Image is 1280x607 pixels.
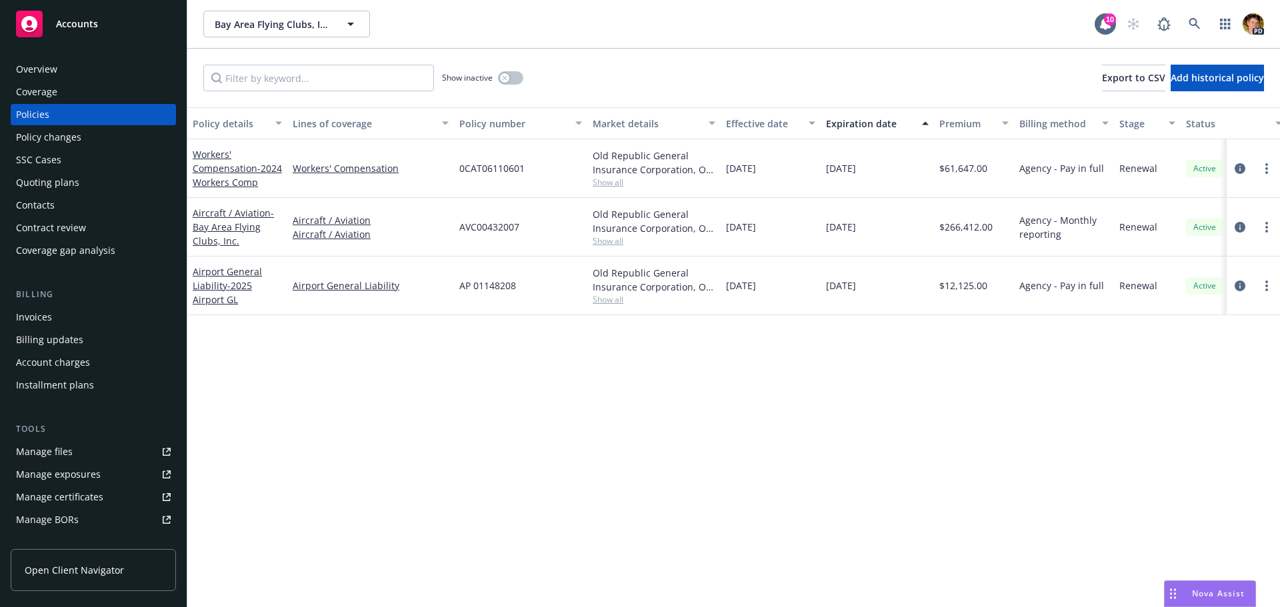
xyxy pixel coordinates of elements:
span: 0CAT06110601 [459,161,525,175]
a: Aircraft / Aviation [293,213,449,227]
span: $61,647.00 [939,161,987,175]
a: Coverage [11,81,176,103]
button: Policy details [187,107,287,139]
a: Aircraft / Aviation [293,227,449,241]
span: Agency - Monthly reporting [1019,213,1109,241]
div: Account charges [16,352,90,373]
span: [DATE] [726,279,756,293]
a: Manage exposures [11,464,176,485]
span: Show all [593,177,715,188]
button: Export to CSV [1102,65,1165,91]
span: Accounts [56,19,98,29]
a: Invoices [11,306,176,328]
a: circleInformation [1232,161,1248,177]
span: Add historical policy [1171,71,1264,84]
div: Overview [16,59,57,80]
div: 10 [1104,13,1116,25]
a: Contract review [11,217,176,239]
span: [DATE] [726,220,756,234]
div: Manage exposures [16,464,101,485]
button: Billing method [1014,107,1114,139]
button: Effective date [721,107,821,139]
a: more [1259,278,1275,294]
div: Invoices [16,306,52,328]
div: Summary of insurance [16,532,117,553]
span: Export to CSV [1102,71,1165,84]
div: Manage files [16,441,73,462]
a: Manage files [11,441,176,462]
button: Add historical policy [1171,65,1264,91]
div: Contacts [16,195,55,216]
a: circleInformation [1232,219,1248,235]
span: [DATE] [826,220,856,234]
a: Policy changes [11,127,176,148]
div: Expiration date [826,117,914,131]
span: Open Client Navigator [25,563,124,577]
a: Account charges [11,352,176,373]
a: Workers' Compensation [293,161,449,175]
div: Old Republic General Insurance Corporation, Old Republic General Insurance Group [593,207,715,235]
div: Old Republic General Insurance Corporation, Old Republic General Insurance Group [593,149,715,177]
button: Nova Assist [1164,580,1256,607]
div: Old Republic General Insurance Corporation, Old Republic General Insurance Group [593,266,715,294]
div: Premium [939,117,994,131]
a: Policies [11,104,176,125]
a: more [1259,219,1275,235]
span: Nova Assist [1192,588,1245,599]
a: Overview [11,59,176,80]
a: Coverage gap analysis [11,240,176,261]
div: Policy details [193,117,267,131]
button: Bay Area Flying Clubs, Inc. [203,11,370,37]
span: [DATE] [826,161,856,175]
a: Billing updates [11,329,176,350]
button: Market details [587,107,721,139]
div: Policy changes [16,127,81,148]
a: Contacts [11,195,176,216]
a: circleInformation [1232,278,1248,294]
a: Switch app [1212,11,1239,37]
span: Renewal [1119,220,1157,234]
div: SSC Cases [16,149,61,171]
span: Agency - Pay in full [1019,279,1104,293]
div: Manage certificates [16,486,103,508]
button: Premium [934,107,1014,139]
div: Policy number [459,117,567,131]
div: Billing method [1019,117,1094,131]
img: photo [1243,13,1264,35]
a: Manage BORs [11,509,176,530]
a: Manage certificates [11,486,176,508]
span: $12,125.00 [939,279,987,293]
a: more [1259,161,1275,177]
input: Filter by keyword... [203,65,434,91]
div: Policies [16,104,49,125]
button: Policy number [454,107,587,139]
a: Accounts [11,5,176,43]
span: Show inactive [442,72,493,83]
div: Coverage gap analysis [16,240,115,261]
span: $266,412.00 [939,220,993,234]
button: Expiration date [821,107,934,139]
a: SSC Cases [11,149,176,171]
span: Renewal [1119,161,1157,175]
a: Aircraft / Aviation [193,207,274,247]
span: Agency - Pay in full [1019,161,1104,175]
div: Market details [593,117,701,131]
a: Airport General Liability [193,265,262,306]
div: Stage [1119,117,1161,131]
span: Renewal [1119,279,1157,293]
span: AVC00432007 [459,220,519,234]
span: - Bay Area Flying Clubs, Inc. [193,207,274,247]
div: Billing [11,288,176,301]
a: Airport General Liability [293,279,449,293]
span: [DATE] [826,279,856,293]
button: Stage [1114,107,1181,139]
div: Coverage [16,81,57,103]
div: Contract review [16,217,86,239]
div: Status [1186,117,1267,131]
span: Bay Area Flying Clubs, Inc. [215,17,330,31]
a: Search [1181,11,1208,37]
a: Start snowing [1120,11,1147,37]
span: AP 01148208 [459,279,516,293]
div: Manage BORs [16,509,79,530]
